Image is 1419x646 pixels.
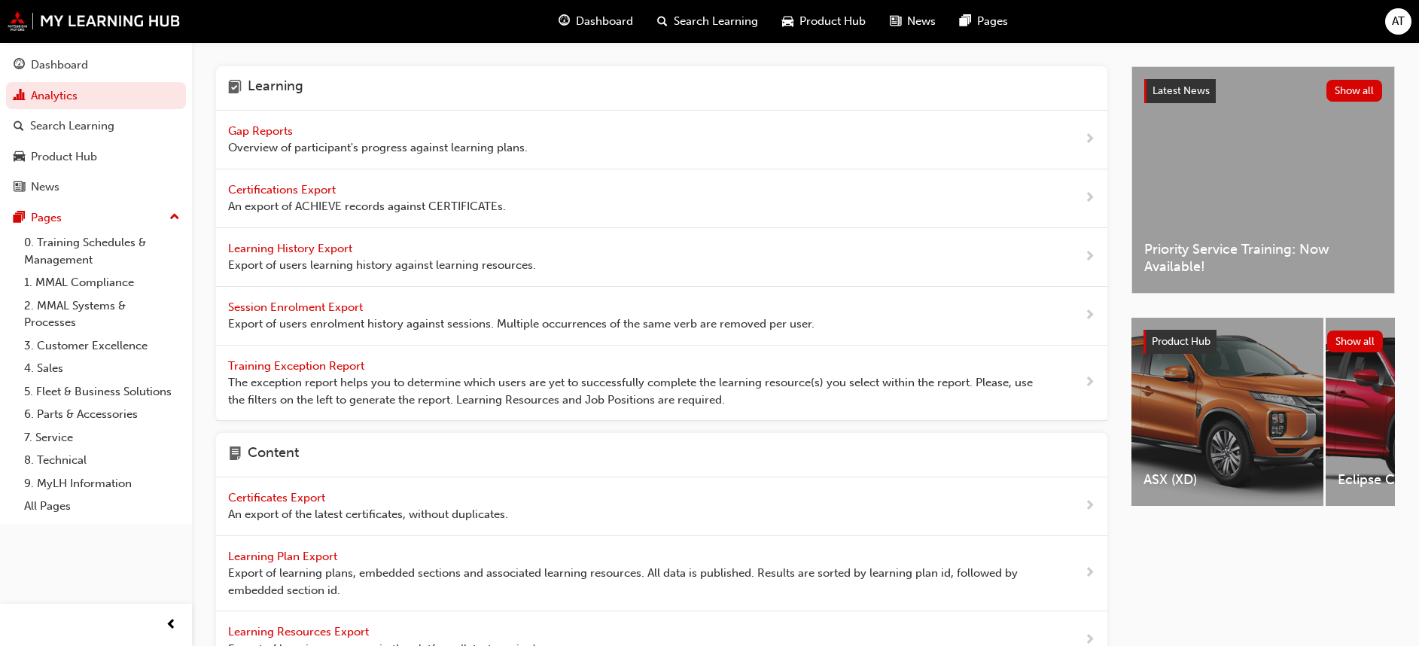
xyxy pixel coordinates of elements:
[6,204,186,232] button: Pages
[1084,373,1095,392] span: next-icon
[1084,248,1095,267] span: next-icon
[228,124,296,138] span: Gap Reports
[216,346,1107,422] a: Training Exception Report The exception report helps you to determine which users are yet to succ...
[14,120,24,133] span: search-icon
[1144,241,1382,275] span: Priority Service Training: Now Available!
[1143,471,1311,489] span: ASX (XD)
[1152,335,1210,348] span: Product Hub
[977,13,1008,30] span: Pages
[657,12,668,31] span: search-icon
[1144,79,1382,103] a: Latest NewsShow all
[1084,189,1095,208] span: next-icon
[216,111,1107,169] a: Gap Reports Overview of participant's progress against learning plans.next-icon
[18,334,186,358] a: 3. Customer Excellence
[228,300,366,314] span: Session Enrolment Export
[216,536,1107,612] a: Learning Plan Export Export of learning plans, embedded sections and associated learning resource...
[6,82,186,110] a: Analytics
[18,231,186,271] a: 0. Training Schedules & Management
[1153,84,1210,97] span: Latest News
[31,56,88,74] div: Dashboard
[18,426,186,449] a: 7. Service
[30,117,114,135] div: Search Learning
[18,403,186,426] a: 6. Parts & Accessories
[228,550,340,563] span: Learning Plan Export
[18,495,186,518] a: All Pages
[907,13,936,30] span: News
[770,6,878,37] a: car-iconProduct Hub
[216,477,1107,536] a: Certificates Export An export of the latest certificates, without duplicates.next-icon
[14,212,25,225] span: pages-icon
[576,13,633,30] span: Dashboard
[216,169,1107,228] a: Certifications Export An export of ACHIEVE records against CERTIFICATEs.next-icon
[8,11,181,31] img: mmal
[1392,13,1405,30] span: AT
[18,271,186,294] a: 1. MMAL Compliance
[1327,331,1384,352] button: Show all
[18,357,186,380] a: 4. Sales
[14,151,25,164] span: car-icon
[228,491,328,504] span: Certificates Export
[1084,306,1095,325] span: next-icon
[14,59,25,72] span: guage-icon
[18,294,186,334] a: 2. MMAL Systems & Processes
[169,208,180,227] span: up-icon
[31,148,97,166] div: Product Hub
[228,565,1036,599] span: Export of learning plans, embedded sections and associated learning resources. All data is publis...
[6,51,186,79] a: Dashboard
[1131,66,1395,294] a: Latest NewsShow allPriority Service Training: Now Available!
[547,6,645,37] a: guage-iconDashboard
[228,183,339,197] span: Certifications Export
[890,12,901,31] span: news-icon
[14,90,25,103] span: chart-icon
[1385,8,1411,35] button: AT
[228,315,815,333] span: Export of users enrolment history against sessions. Multiple occurrences of the same verb are rem...
[31,178,59,196] div: News
[18,472,186,495] a: 9. MyLH Information
[878,6,948,37] a: news-iconNews
[6,48,186,204] button: DashboardAnalyticsSearch LearningProduct HubNews
[782,12,793,31] span: car-icon
[248,445,299,465] h4: Content
[228,359,367,373] span: Training Exception Report
[645,6,770,37] a: search-iconSearch Learning
[948,6,1020,37] a: pages-iconPages
[228,242,355,255] span: Learning History Export
[6,173,186,201] a: News
[31,209,62,227] div: Pages
[228,445,242,465] span: page-icon
[228,198,506,215] span: An export of ACHIEVE records against CERTIFICATEs.
[216,287,1107,346] a: Session Enrolment Export Export of users enrolment history against sessions. Multiple occurrences...
[18,449,186,472] a: 8. Technical
[166,616,177,635] span: prev-icon
[228,257,536,274] span: Export of users learning history against learning resources.
[1084,130,1095,149] span: next-icon
[18,380,186,404] a: 5. Fleet & Business Solutions
[228,625,372,638] span: Learning Resources Export
[228,139,528,157] span: Overview of participant's progress against learning plans.
[1084,497,1095,516] span: next-icon
[248,78,303,98] h4: Learning
[960,12,971,31] span: pages-icon
[228,374,1036,408] span: The exception report helps you to determine which users are yet to successfully complete the lear...
[6,112,186,140] a: Search Learning
[6,143,186,171] a: Product Hub
[14,181,25,194] span: news-icon
[228,506,508,523] span: An export of the latest certificates, without duplicates.
[216,228,1107,287] a: Learning History Export Export of users learning history against learning resources.next-icon
[1131,318,1323,506] a: ASX (XD)
[1326,80,1383,102] button: Show all
[559,12,570,31] span: guage-icon
[1143,330,1383,354] a: Product HubShow all
[1084,564,1095,583] span: next-icon
[228,78,242,98] span: learning-icon
[674,13,758,30] span: Search Learning
[799,13,866,30] span: Product Hub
